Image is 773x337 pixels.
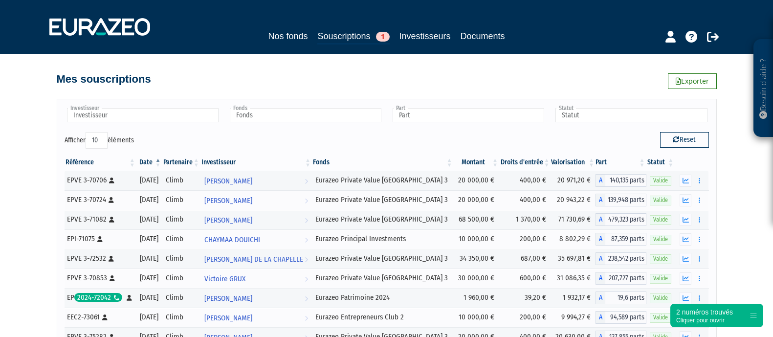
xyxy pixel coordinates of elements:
span: 140,135 parts [605,174,646,187]
i: Voir l'investisseur [305,250,308,269]
a: Nos fonds [268,29,308,43]
div: A - Eurazeo Principal Investments [596,233,646,246]
i: [Français] Personne physique [97,236,103,242]
div: Eurazeo Entrepreneurs Club 2 [315,312,450,322]
span: Valide [650,215,671,225]
label: Afficher éléments [65,132,134,149]
div: A - Eurazeo Private Value Europe 3 [596,194,646,206]
span: A [596,194,605,206]
td: 35 697,81 € [551,249,596,269]
i: [Français] Personne physique [127,295,132,301]
div: EPI-71075 [67,234,133,244]
span: [PERSON_NAME] [204,290,252,308]
td: Climb [162,269,200,288]
td: 400,00 € [499,171,551,190]
td: 20 943,22 € [551,190,596,210]
a: [PERSON_NAME] [200,288,312,308]
i: Voir l'investisseur [305,192,308,210]
i: Voir l'investisseur [305,270,308,288]
th: Montant: activer pour trier la colonne par ordre croissant [454,154,499,171]
td: 1 932,17 € [551,288,596,308]
div: [DATE] [140,234,159,244]
div: EEC2-73061 [67,312,133,322]
td: 9 994,27 € [551,308,596,327]
td: 600,00 € [499,269,551,288]
th: Investisseur: activer pour trier la colonne par ordre croissant [200,154,312,171]
span: 238,542 parts [605,252,646,265]
i: [Français] Personne physique [109,178,114,183]
div: EPVE 3-70724 [67,195,133,205]
td: Climb [162,229,200,249]
th: Statut : activer pour trier la colonne par ordre croissant [646,154,675,171]
img: 1732889491-logotype_eurazeo_blanc_rvb.png [49,18,150,36]
select: Afficheréléments [86,132,108,149]
span: Valide [650,254,671,264]
span: Valide [650,176,671,185]
span: A [596,272,605,285]
p: Besoin d'aide ? [758,45,769,133]
td: 10 000,00 € [454,229,499,249]
div: EPVE 3-70706 [67,175,133,185]
div: A - Eurazeo Private Value Europe 3 [596,272,646,285]
a: [PERSON_NAME] DE LA CHAPELLE [200,249,312,269]
span: [PERSON_NAME] [204,309,252,327]
div: A - Eurazeo Private Value Europe 3 [596,213,646,226]
span: Valide [650,196,671,205]
td: 1 960,00 € [454,288,499,308]
div: EPVE 3-70853 [67,273,133,283]
span: [PERSON_NAME] [204,211,252,229]
div: A - Eurazeo Private Value Europe 3 [596,174,646,187]
div: EPVE 3-71082 [67,214,133,225]
button: Reset [660,132,709,148]
th: Partenaire: activer pour trier la colonne par ordre croissant [162,154,200,171]
span: Valide [650,274,671,283]
a: Souscriptions1 [317,29,389,45]
span: Valide [650,235,671,244]
div: 2024-72042 [74,293,122,302]
a: [PERSON_NAME] [200,308,312,327]
span: 139,948 parts [605,194,646,206]
td: Climb [162,308,200,327]
div: A - Eurazeo Entrepreneurs Club 2 [596,311,646,324]
td: 20 000,00 € [454,171,499,190]
td: 1 370,00 € [499,210,551,229]
div: [DATE] [140,214,159,225]
td: 200,00 € [499,229,551,249]
div: [DATE] [140,292,159,303]
td: 68 500,00 € [454,210,499,229]
i: [Français] Personne physique [102,315,108,320]
td: 10 000,00 € [454,308,499,327]
i: [Français] Personne physique [109,217,114,223]
th: Date: activer pour trier la colonne par ordre d&eacute;croissant [136,154,162,171]
span: A [596,174,605,187]
td: Climb [162,249,200,269]
th: Droits d'entrée: activer pour trier la colonne par ordre croissant [499,154,551,171]
i: Voir l'investisseur [305,172,308,190]
span: [PERSON_NAME] [204,172,252,190]
div: [DATE] [140,273,159,283]
div: EPVE 3-72532 [67,253,133,264]
h4: Mes souscriptions [57,73,151,85]
span: A [596,311,605,324]
td: Climb [162,190,200,210]
i: [Français] Personne physique [110,275,115,281]
td: Climb [162,210,200,229]
div: [DATE] [140,175,159,185]
i: [Français] Personne physique [109,256,114,262]
td: 71 730,69 € [551,210,596,229]
div: [DATE] [140,312,159,322]
i: Voir l'investisseur [305,231,308,249]
a: [PERSON_NAME] [200,171,312,190]
div: [DATE] [140,195,159,205]
span: 479,323 parts [605,213,646,226]
div: Eurazeo Private Value [GEOGRAPHIC_DATA] 3 [315,273,450,283]
div: EP [67,292,133,303]
span: [PERSON_NAME] [204,192,252,210]
span: A [596,233,605,246]
span: [PERSON_NAME] DE LA CHAPELLE [204,250,303,269]
td: 200,00 € [499,308,551,327]
div: A - Eurazeo Private Value Europe 3 [596,252,646,265]
span: A [596,292,605,304]
td: 20 000,00 € [454,190,499,210]
div: Eurazeo Principal Investments [315,234,450,244]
